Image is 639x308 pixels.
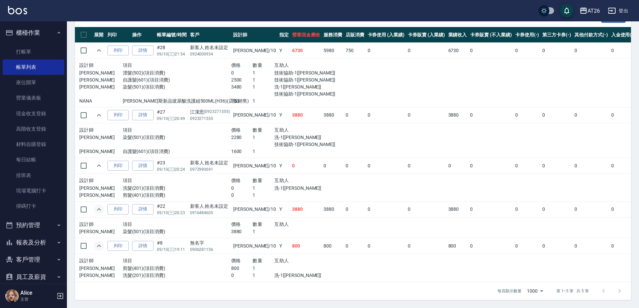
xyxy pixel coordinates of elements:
p: 技術協助-1[[PERSON_NAME]] [274,91,339,98]
p: 漂髮(502)(項目消費) [123,69,231,76]
button: 報表及分析 [3,234,64,251]
td: 0 [344,107,366,123]
button: AT26 [577,4,603,18]
p: [PERSON_NAME] [79,192,123,199]
p: 洗-1[[PERSON_NAME]] [274,84,339,91]
p: 1 [253,84,274,91]
p: 0 [231,192,253,199]
span: 數量 [253,221,262,227]
span: 項目 [123,178,132,183]
span: 項目 [123,127,132,133]
span: 數量 [253,258,262,263]
span: 互助人 [274,62,289,68]
a: 座位開單 [3,75,64,90]
td: 0 [541,107,573,123]
th: 業績收入 [447,27,469,43]
button: 客戶管理 [3,251,64,268]
p: 技術協助-1[[PERSON_NAME]] [274,141,339,148]
td: 0 [541,158,573,174]
img: Person [5,289,19,303]
td: 3880 [290,107,322,123]
span: 互助人 [274,258,289,263]
td: [PERSON_NAME] /10 [232,238,278,254]
td: 0 [541,43,573,58]
span: 數量 [253,127,262,133]
div: 江潔思 [190,109,230,116]
th: 服務消費 [322,27,344,43]
p: [PERSON_NAME] [79,228,123,235]
p: 0 [231,272,253,279]
img: Logo [8,6,27,14]
p: 0916484605 [190,210,230,216]
td: 0 [514,201,541,217]
span: 設計師 [79,258,94,263]
td: [PERSON_NAME] /10 [232,158,278,174]
td: 800 [447,238,469,254]
p: 主管 [20,296,55,302]
td: 0 [610,107,637,123]
p: 2280 [231,134,253,141]
td: 0 [573,107,610,123]
td: #28 [155,43,188,58]
p: 0924000934 [190,51,230,57]
p: 1 [253,272,274,279]
p: [PERSON_NAME] [79,185,123,192]
td: 0 [573,158,610,174]
p: 1 [253,76,274,84]
p: 剪髮(401)(項目消費) [123,265,231,272]
span: 設計師 [79,178,94,183]
td: 3880 [322,201,344,217]
p: NANA [79,98,123,105]
th: 卡券使用 (入業績) [366,27,406,43]
a: 詳情 [132,161,154,171]
p: 洗-1[[PERSON_NAME]] [274,272,339,279]
td: #22 [155,201,188,217]
th: 店販消費 [344,27,366,43]
td: 0 [468,43,513,58]
p: (0923271555) [204,109,230,116]
td: 0 [322,158,344,174]
p: 0906281156 [190,247,230,253]
td: 0 [366,201,406,217]
p: 1 [253,192,274,199]
td: Y [278,43,290,58]
td: [PERSON_NAME] /10 [232,107,278,123]
td: 0 [514,107,541,123]
td: 0 [290,158,322,174]
a: 打帳單 [3,44,64,59]
p: 09/10 (三) 19:11 [157,247,187,253]
h5: Alice [20,290,55,296]
p: 1 [253,69,274,76]
td: 0 [344,158,366,174]
p: 0972990691 [190,166,230,172]
button: expand row [94,204,104,214]
span: 設計師 [79,127,94,133]
p: 09/10 (三) 20:23 [157,210,187,216]
td: Y [278,158,290,174]
p: [PERSON_NAME] [79,265,123,272]
td: 0 [514,158,541,174]
p: 0923271555 [190,116,230,122]
p: 09/10 (三) 21:54 [157,51,187,57]
td: 0 [573,238,610,254]
td: #23 [155,158,188,174]
span: 價格 [231,258,241,263]
td: 0 [610,238,637,254]
p: 洗髮(201)(項目消費) [123,272,231,279]
span: 數量 [253,62,262,68]
button: 列印 [107,241,129,251]
div: 新客人 姓名未設定 [190,203,230,210]
a: 營業儀表板 [3,90,64,106]
td: [PERSON_NAME] /10 [232,43,278,58]
th: 卡券販賣 (不入業績) [468,27,513,43]
td: 0 [514,43,541,58]
a: 帳單列表 [3,59,64,75]
span: 項目 [123,62,132,68]
a: 每日結帳 [3,152,64,167]
td: 0 [406,238,447,254]
p: 0 [231,69,253,76]
button: expand row [94,45,104,55]
p: 3880 [231,228,253,235]
a: 材料自購登錄 [3,137,64,152]
td: 0 [610,158,637,174]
